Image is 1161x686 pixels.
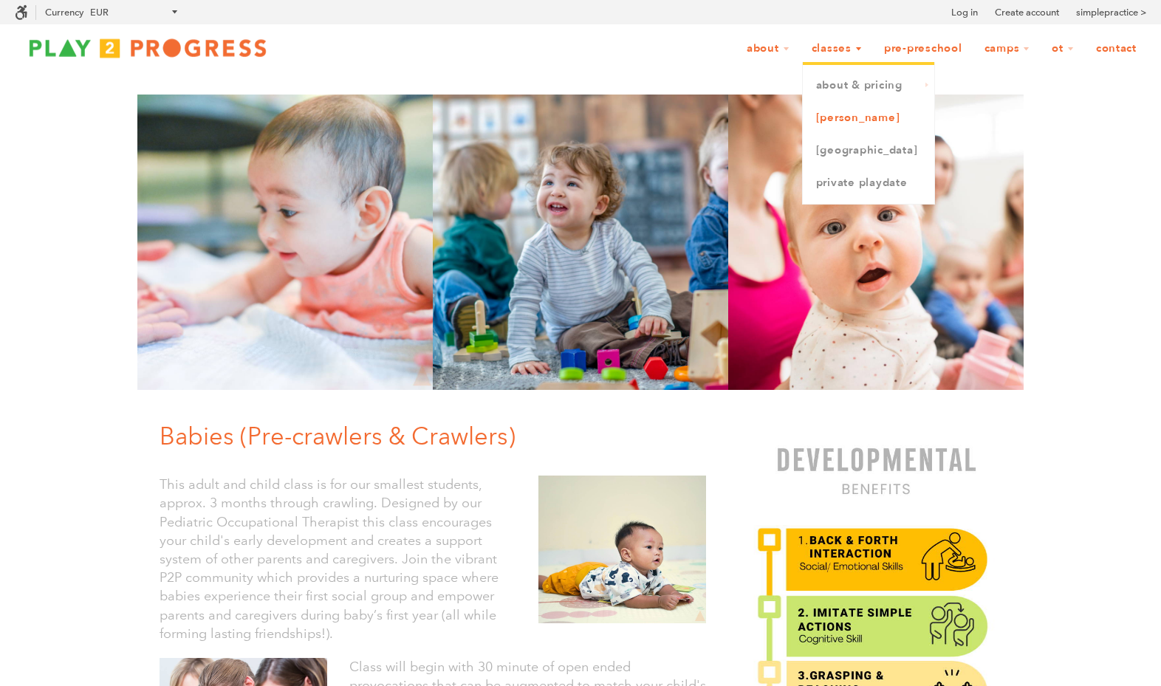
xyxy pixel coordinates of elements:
label: Currency [45,7,83,18]
a: About & Pricing [803,69,934,102]
a: Log in [951,5,978,20]
a: [PERSON_NAME] [803,102,934,134]
a: simplepractice > [1076,5,1146,20]
a: Private Playdate [803,167,934,199]
a: Contact [1086,35,1146,63]
a: Classes [802,35,871,63]
font: This adult and child class is for our smallest students, approx. 3 months through crawling. Desig... [160,476,499,642]
a: [GEOGRAPHIC_DATA] [803,134,934,167]
a: Create account [995,5,1059,20]
a: OT [1042,35,1083,63]
a: Pre-Preschool [874,35,972,63]
h1: Babies (Pre-crawlers & Crawlers) [160,419,717,453]
img: Play2Progress logo [15,33,281,63]
a: Camps [975,35,1040,63]
a: About [737,35,799,63]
